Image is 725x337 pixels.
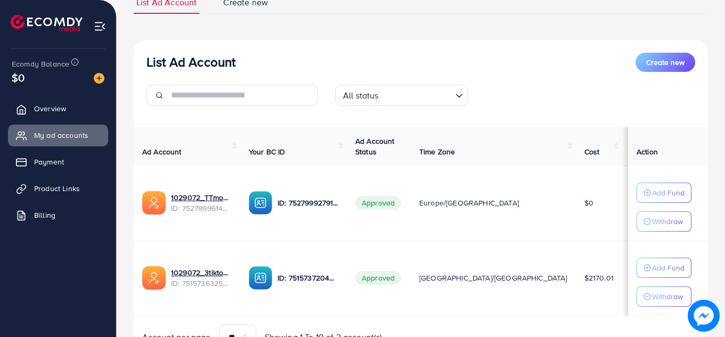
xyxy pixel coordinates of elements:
h3: List Ad Account [146,54,235,70]
img: menu [94,20,106,32]
span: $0 [584,198,593,208]
span: My ad accounts [34,130,88,141]
p: ID: 7527999279103574032 [278,196,338,209]
a: 1029072_3tiktok_1749893989137 [171,267,232,278]
div: <span class='underline'>1029072_3tiktok_1749893989137</span></br>7515736325211996168 [171,267,232,289]
span: Time Zone [419,146,455,157]
span: ID: 7515736325211996168 [171,278,232,289]
span: Overview [34,103,66,114]
span: Ad Account [142,146,182,157]
span: Approved [355,271,401,285]
span: Cost [584,146,600,157]
span: [GEOGRAPHIC_DATA]/[GEOGRAPHIC_DATA] [419,273,567,283]
img: logo [11,15,83,31]
span: Approved [355,196,401,210]
button: Create new [636,53,695,72]
a: Overview [8,98,108,119]
span: Action [637,146,658,157]
a: Product Links [8,178,108,199]
p: ID: 7515737204606648321 [278,272,338,284]
img: ic-ba-acc.ded83a64.svg [249,191,272,215]
a: Billing [8,204,108,226]
img: image [688,300,720,332]
span: Your BC ID [249,146,286,157]
span: Ad Account Status [355,136,395,157]
div: <span class='underline'>1029072_TTmonigrow_1752749004212</span></br>7527999614847467521 [171,192,232,214]
span: ID: 7527999614847467521 [171,203,232,213]
input: Search for option [382,86,451,103]
img: image [94,73,104,84]
button: Withdraw [637,286,691,307]
p: Withdraw [652,290,683,303]
a: My ad accounts [8,125,108,146]
span: $2170.01 [584,273,614,283]
button: Add Fund [637,258,691,278]
button: Withdraw [637,211,691,232]
img: ic-ba-acc.ded83a64.svg [249,266,272,290]
img: ic-ads-acc.e4c84228.svg [142,191,166,215]
span: Payment [34,157,64,167]
img: ic-ads-acc.e4c84228.svg [142,266,166,290]
span: Europe/[GEOGRAPHIC_DATA] [419,198,519,208]
button: Add Fund [637,183,691,203]
p: Add Fund [652,261,685,274]
a: Payment [8,151,108,172]
span: $0 [12,70,25,85]
span: Product Links [34,183,80,194]
p: Withdraw [652,215,683,228]
div: Search for option [335,85,468,106]
span: All status [341,88,381,103]
p: Add Fund [652,186,685,199]
span: Billing [34,210,55,220]
span: Ecomdy Balance [12,59,69,69]
span: Create new [646,57,685,68]
a: 1029072_TTmonigrow_1752749004212 [171,192,232,203]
